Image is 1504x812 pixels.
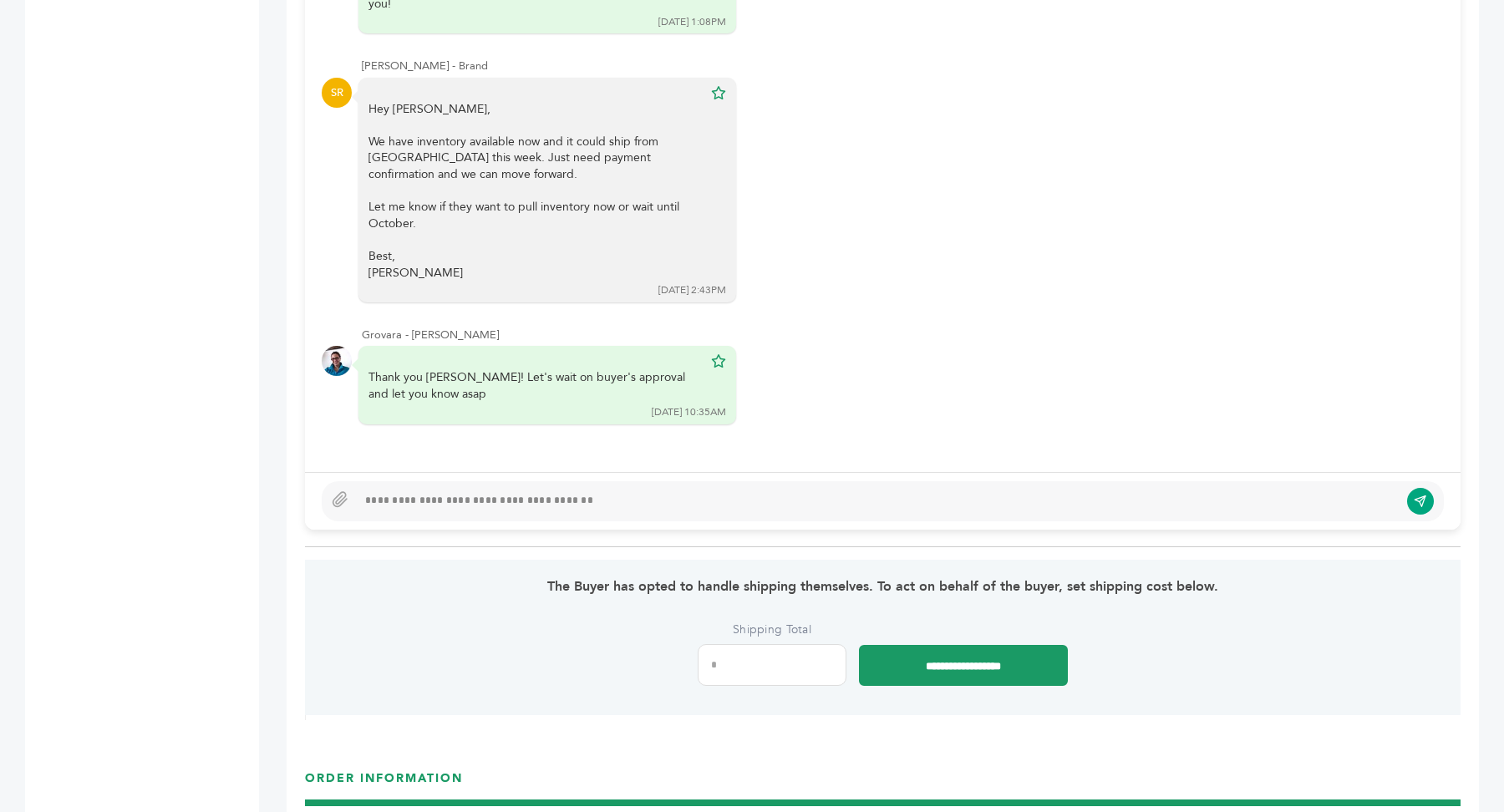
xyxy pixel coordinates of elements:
[368,134,703,183] div: We have inventory available now and it could ship from [GEOGRAPHIC_DATA] this week. Just need pay...
[368,199,703,231] div: Let me know if they want to pull inventory now or wait until October.
[658,15,726,29] div: [DATE] 1:08PM
[658,283,726,297] div: [DATE] 2:43PM
[652,405,726,419] div: [DATE] 10:35AM
[368,265,703,282] div: [PERSON_NAME]
[698,622,846,638] label: Shipping Total
[362,327,1444,343] div: Grovara - [PERSON_NAME]
[305,770,1461,799] h3: ORDER INFORMATION
[362,58,1444,74] div: [PERSON_NAME] - Brand
[368,369,703,402] div: Thank you [PERSON_NAME]! Let's wait on buyer's approval and let you know asap
[368,101,703,282] div: Hey [PERSON_NAME],
[322,78,352,108] div: SR
[351,576,1414,596] p: The Buyer has opted to handle shipping themselves. To act on behalf of the buyer, set shipping co...
[368,248,703,265] div: Best,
